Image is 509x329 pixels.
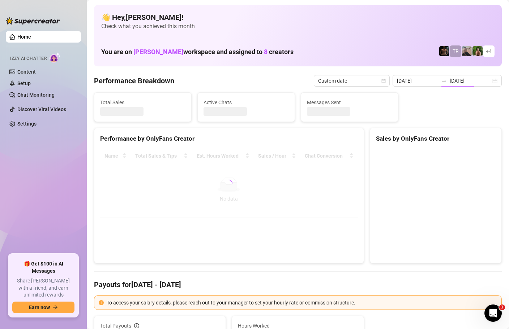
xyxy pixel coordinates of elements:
a: Setup [17,80,31,86]
iframe: Intercom live chat [484,304,502,322]
div: To access your salary details, please reach out to your manager to set your hourly rate or commis... [107,299,497,307]
span: Active Chats [204,98,289,106]
span: + 4 [486,47,492,55]
a: Discover Viral Videos [17,106,66,112]
img: Nathaniel [472,46,483,56]
span: 8 [264,48,268,56]
span: swap-right [441,78,447,84]
span: Share [PERSON_NAME] with a friend, and earn unlimited rewards [12,277,74,299]
span: calendar [381,79,386,83]
span: Messages Sent [307,98,392,106]
span: arrow-right [53,305,58,310]
span: info-circle [134,323,139,328]
button: Earn nowarrow-right [12,302,74,313]
span: TR [453,47,459,55]
div: Performance by OnlyFans Creator [100,134,358,144]
span: exclamation-circle [99,300,104,305]
h4: 👋 Hey, [PERSON_NAME] ! [101,12,495,22]
h1: You are on workspace and assigned to creators [101,48,294,56]
h4: Payouts for [DATE] - [DATE] [94,280,502,290]
span: loading [225,180,232,187]
img: logo-BBDzfeDw.svg [6,17,60,25]
img: AI Chatter [50,52,61,63]
img: Trent [439,46,449,56]
span: Check what you achieved this month [101,22,495,30]
span: Custom date [318,75,385,86]
input: End date [450,77,491,85]
img: LC [462,46,472,56]
span: 1 [499,304,505,310]
span: to [441,78,447,84]
input: Start date [397,77,438,85]
span: 🎁 Get $100 in AI Messages [12,260,74,275]
span: [PERSON_NAME] [133,48,183,56]
a: Settings [17,121,37,127]
a: Content [17,69,36,75]
span: Earn now [29,304,50,310]
a: Chat Monitoring [17,92,55,98]
span: Total Sales [100,98,185,106]
h4: Performance Breakdown [94,76,174,86]
div: Sales by OnlyFans Creator [376,134,496,144]
span: Izzy AI Chatter [10,55,47,62]
a: Home [17,34,31,40]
